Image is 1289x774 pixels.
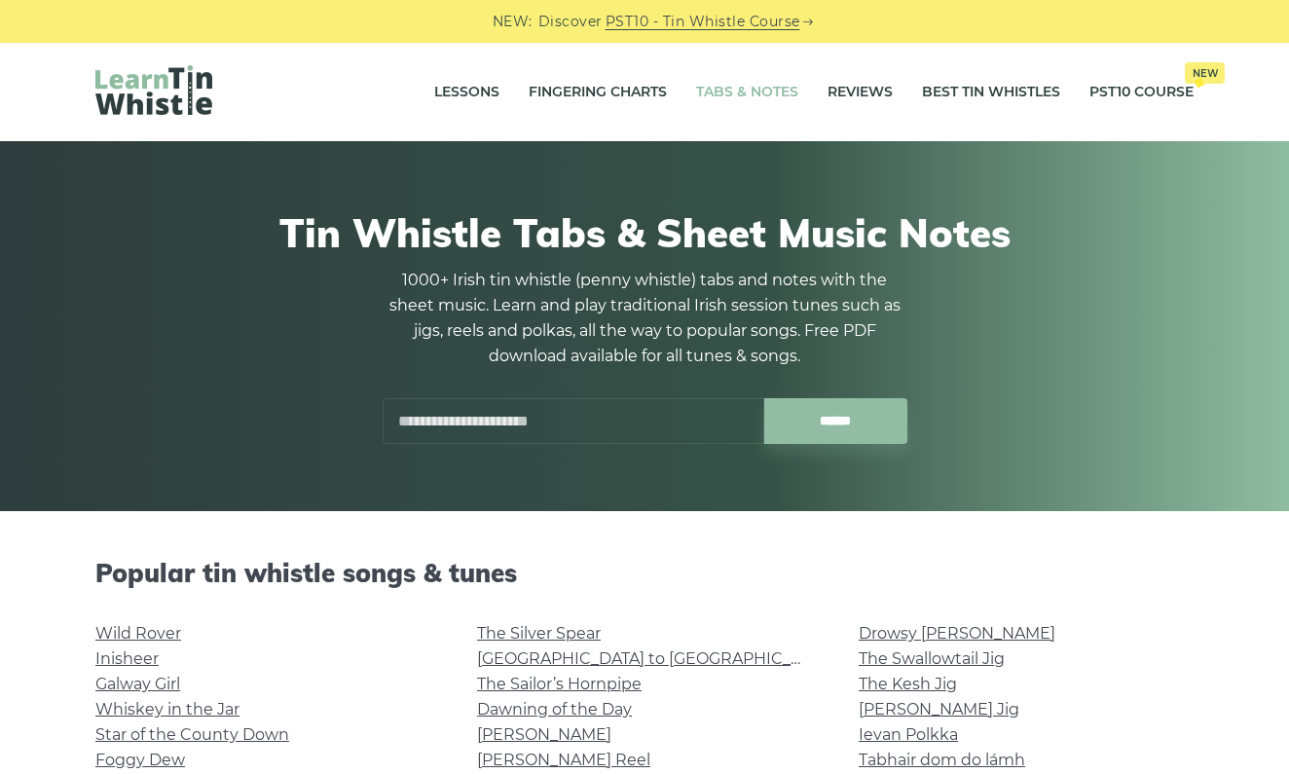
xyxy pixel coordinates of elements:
[95,209,1194,256] h1: Tin Whistle Tabs & Sheet Music Notes
[95,558,1194,588] h2: Popular tin whistle songs & tunes
[95,65,212,115] img: LearnTinWhistle.com
[1185,62,1225,84] span: New
[477,751,650,769] a: [PERSON_NAME] Reel
[922,68,1060,117] a: Best Tin Whistles
[477,725,611,744] a: [PERSON_NAME]
[859,700,1019,719] a: [PERSON_NAME] Jig
[859,675,957,693] a: The Kesh Jig
[95,649,159,668] a: Inisheer
[859,624,1055,643] a: Drowsy [PERSON_NAME]
[477,675,642,693] a: The Sailor’s Hornpipe
[859,725,958,744] a: Ievan Polkka
[95,700,239,719] a: Whiskey in the Jar
[382,268,907,369] p: 1000+ Irish tin whistle (penny whistle) tabs and notes with the sheet music. Learn and play tradi...
[696,68,798,117] a: Tabs & Notes
[529,68,667,117] a: Fingering Charts
[477,700,632,719] a: Dawning of the Day
[434,68,499,117] a: Lessons
[477,649,836,668] a: [GEOGRAPHIC_DATA] to [GEOGRAPHIC_DATA]
[1089,68,1194,117] a: PST10 CourseNew
[95,751,185,769] a: Foggy Dew
[95,624,181,643] a: Wild Rover
[828,68,893,117] a: Reviews
[859,649,1005,668] a: The Swallowtail Jig
[859,751,1025,769] a: Tabhair dom do lámh
[95,675,180,693] a: Galway Girl
[477,624,601,643] a: The Silver Spear
[95,725,289,744] a: Star of the County Down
